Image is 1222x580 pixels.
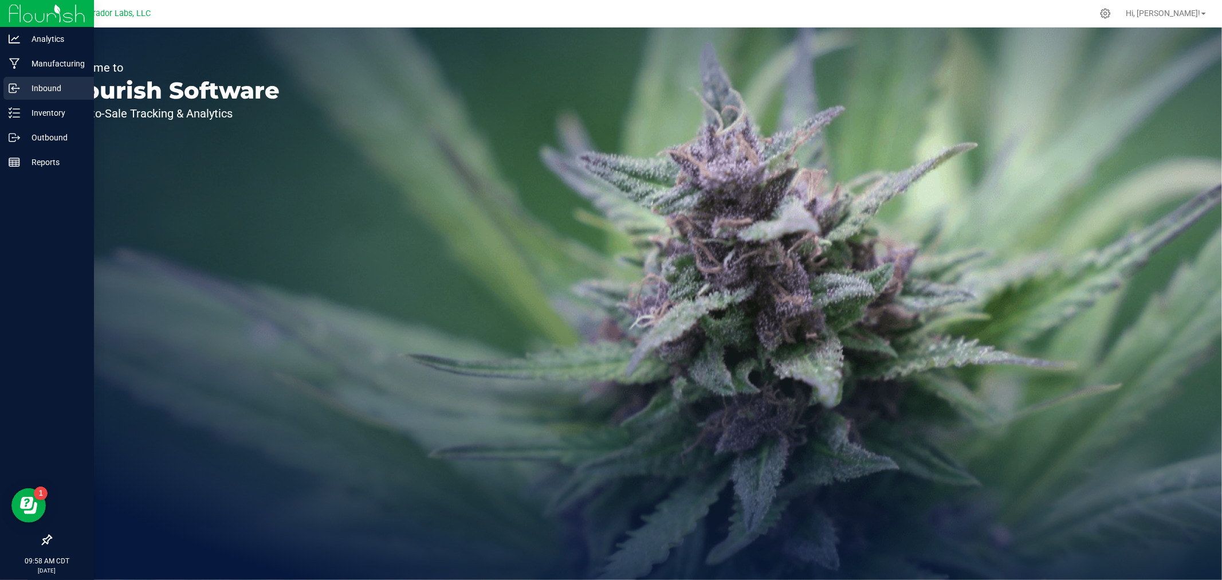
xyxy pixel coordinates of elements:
iframe: Resource center unread badge [34,487,48,500]
iframe: Resource center [11,488,46,523]
inline-svg: Manufacturing [9,58,20,69]
p: Flourish Software [62,79,280,102]
inline-svg: Outbound [9,132,20,143]
p: Inventory [20,106,89,120]
inline-svg: Analytics [9,33,20,45]
div: Manage settings [1098,8,1113,19]
p: Manufacturing [20,57,89,70]
p: Analytics [20,32,89,46]
p: Welcome to [62,62,280,73]
p: 09:58 AM CDT [5,556,89,566]
inline-svg: Inventory [9,107,20,119]
span: Curador Labs, LLC [83,9,151,18]
inline-svg: Reports [9,156,20,168]
p: Reports [20,155,89,169]
p: Inbound [20,81,89,95]
inline-svg: Inbound [9,83,20,94]
span: Hi, [PERSON_NAME]! [1126,9,1200,18]
p: Seed-to-Sale Tracking & Analytics [62,108,280,119]
p: [DATE] [5,566,89,575]
p: Outbound [20,131,89,144]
